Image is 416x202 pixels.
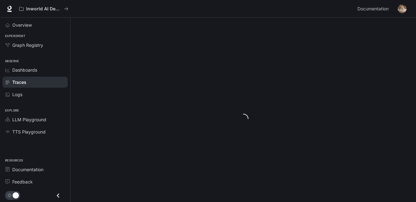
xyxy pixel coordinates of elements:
[3,176,68,187] a: Feedback
[13,192,19,199] span: Dark mode toggle
[12,166,43,173] span: Documentation
[3,19,68,30] a: Overview
[3,114,68,125] a: LLM Playground
[12,42,43,48] span: Graph Registry
[398,4,407,13] img: User avatar
[355,3,393,15] a: Documentation
[26,6,61,12] p: Inworld AI Demos
[12,116,46,123] span: LLM Playground
[3,40,68,51] a: Graph Registry
[3,64,68,75] a: Dashboards
[357,5,389,13] span: Documentation
[12,178,33,185] span: Feedback
[12,128,46,135] span: TTS Playground
[3,89,68,100] a: Logs
[3,126,68,137] a: TTS Playground
[3,164,68,175] a: Documentation
[51,189,65,202] button: Close drawer
[238,113,249,124] span: loading
[12,79,26,85] span: Traces
[3,77,68,88] a: Traces
[16,3,71,15] button: All workspaces
[12,22,32,28] span: Overview
[12,67,37,73] span: Dashboards
[12,91,22,98] span: Logs
[396,3,408,15] button: User avatar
